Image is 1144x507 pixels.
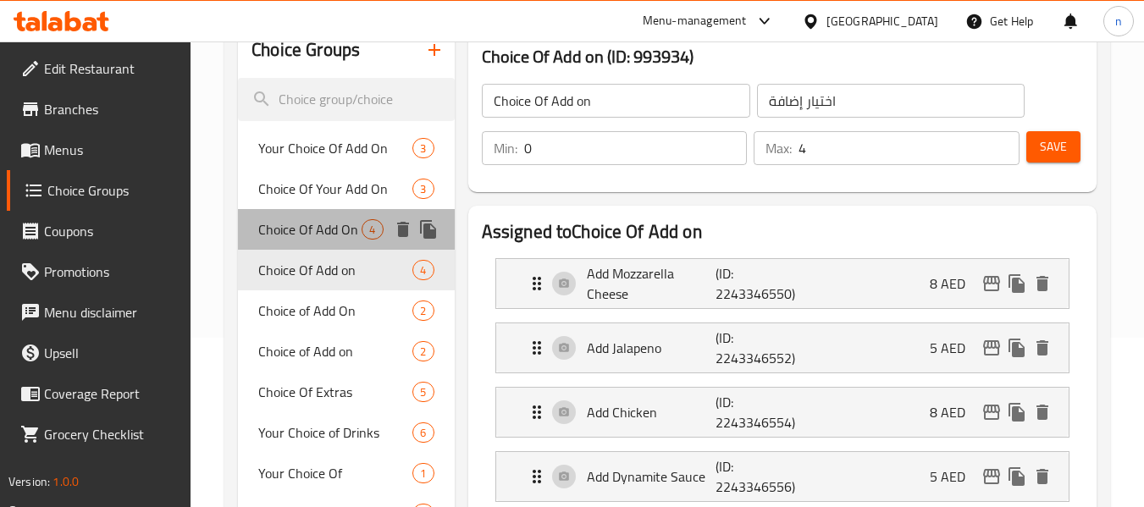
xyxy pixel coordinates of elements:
[251,37,360,63] h2: Choice Groups
[362,219,383,240] div: Choices
[496,259,1069,308] div: Expand
[1040,136,1067,157] span: Save
[258,138,412,158] span: Your Choice Of Add On
[482,380,1083,444] li: Expand
[7,48,191,89] a: Edit Restaurant
[930,273,979,294] p: 8 AED
[238,331,454,372] div: Choice of Add on2
[390,217,416,242] button: delete
[412,179,434,199] div: Choices
[643,11,747,31] div: Menu-management
[1030,271,1055,296] button: delete
[7,414,191,455] a: Grocery Checklist
[979,464,1004,489] button: edit
[1030,464,1055,489] button: delete
[362,222,382,238] span: 4
[238,412,454,453] div: Your Choice of Drinks6
[238,78,454,121] input: search
[496,452,1069,501] div: Expand
[716,456,802,497] p: (ID: 2243346556)
[496,323,1069,372] div: Expand
[413,425,433,441] span: 6
[413,384,433,400] span: 5
[412,422,434,443] div: Choices
[716,328,802,368] p: (ID: 2243346552)
[416,217,441,242] button: duplicate
[238,290,454,331] div: Choice of Add On2
[482,251,1083,316] li: Expand
[7,130,191,170] a: Menus
[44,343,178,363] span: Upsell
[482,219,1083,245] h2: Assigned to Choice Of Add on
[1004,400,1030,425] button: duplicate
[238,250,454,290] div: Choice Of Add on4
[979,400,1004,425] button: edit
[1004,271,1030,296] button: duplicate
[258,382,412,402] span: Choice Of Extras
[1030,400,1055,425] button: delete
[1004,335,1030,361] button: duplicate
[482,43,1083,70] h3: Choice Of Add on (ID: 993934)
[412,341,434,361] div: Choices
[413,262,433,278] span: 4
[238,372,454,412] div: Choice Of Extras5
[587,466,716,487] p: Add Dynamite Sauce
[412,463,434,483] div: Choices
[7,373,191,414] a: Coverage Report
[930,402,979,422] p: 8 AED
[8,471,50,493] span: Version:
[258,179,412,199] span: Choice Of Your Add On
[44,424,178,444] span: Grocery Checklist
[44,99,178,119] span: Branches
[979,335,1004,361] button: edit
[47,180,178,201] span: Choice Groups
[258,260,412,280] span: Choice Of Add on
[413,181,433,197] span: 3
[258,300,412,321] span: Choice of Add On
[587,338,716,358] p: Add Jalapeno
[412,138,434,158] div: Choices
[258,341,412,361] span: Choice of Add on
[7,333,191,373] a: Upsell
[496,388,1069,437] div: Expand
[587,402,716,422] p: Add Chicken
[7,251,191,292] a: Promotions
[258,422,412,443] span: Your Choice of Drinks
[53,471,79,493] span: 1.0.0
[412,382,434,402] div: Choices
[44,140,178,160] span: Menus
[44,58,178,79] span: Edit Restaurant
[44,302,178,322] span: Menu disclaimer
[930,338,979,358] p: 5 AED
[765,138,792,158] p: Max:
[238,128,454,168] div: Your Choice Of Add On3
[482,316,1083,380] li: Expand
[413,344,433,360] span: 2
[716,392,802,433] p: (ID: 2243346554)
[413,303,433,319] span: 2
[44,221,178,241] span: Coupons
[1030,335,1055,361] button: delete
[238,168,454,209] div: Choice Of Your Add On3
[1004,464,1030,489] button: duplicate
[7,170,191,211] a: Choice Groups
[412,300,434,321] div: Choices
[7,89,191,130] a: Branches
[238,453,454,493] div: Your Choice Of1
[258,219,362,240] span: Choice Of Add On
[7,211,191,251] a: Coupons
[412,260,434,280] div: Choices
[7,292,191,333] a: Menu disclaimer
[979,271,1004,296] button: edit
[258,463,412,483] span: Your Choice Of
[44,262,178,282] span: Promotions
[930,466,979,487] p: 5 AED
[44,383,178,404] span: Coverage Report
[1026,131,1080,163] button: Save
[1115,12,1122,30] span: n
[238,209,454,250] div: Choice Of Add On4deleteduplicate
[716,263,802,304] p: (ID: 2243346550)
[413,141,433,157] span: 3
[587,263,716,304] p: Add Mozzarella Cheese
[494,138,517,158] p: Min:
